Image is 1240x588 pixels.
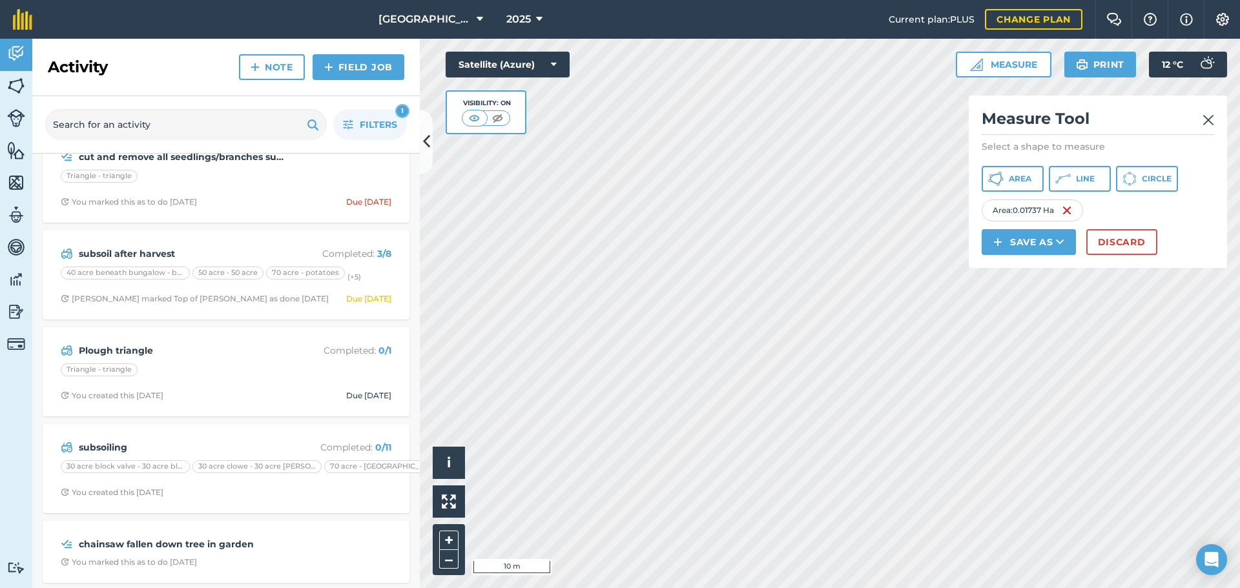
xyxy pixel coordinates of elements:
div: Area : 0.01737 Ha [982,199,1083,221]
p: Select a shape to measure [982,140,1214,153]
p: Completed : [289,343,391,358]
div: 40 acre beneath bungalow - beans [61,267,190,279]
span: Circle [1142,174,1172,184]
img: Clock with arrow pointing clockwise [61,488,69,496]
button: Print [1064,52,1137,77]
img: Clock with arrow pointing clockwise [61,198,69,206]
img: svg+xml;base64,PHN2ZyB4bWxucz0iaHR0cDovL3d3dy53My5vcmcvMjAwMC9zdmciIHdpZHRoPSIxNCIgaGVpZ2h0PSIyNC... [251,59,260,75]
button: i [433,447,465,479]
div: 70 acre - potatoes [266,267,345,279]
div: You created this [DATE] [61,487,163,498]
strong: subsoiling [79,440,284,454]
button: Area [982,166,1044,192]
img: Clock with arrow pointing clockwise [61,391,69,400]
span: Line [1076,174,1095,184]
button: Measure [956,52,1051,77]
img: svg+xml;base64,PD94bWwgdmVyc2lvbj0iMS4wIiBlbmNvZGluZz0idXRmLTgiPz4KPCEtLSBHZW5lcmF0b3I6IEFkb2JlIE... [7,562,25,574]
span: i [447,454,451,471]
img: svg+xml;base64,PHN2ZyB4bWxucz0iaHR0cDovL3d3dy53My5vcmcvMjAwMC9zdmciIHdpZHRoPSI1NiIgaGVpZ2h0PSI2MC... [7,76,25,96]
div: 30 acre block valve - 30 acre block valve [61,460,190,473]
span: Area [1009,174,1031,184]
button: – [439,550,459,569]
img: svg+xml;base64,PHN2ZyB4bWxucz0iaHR0cDovL3d3dy53My5vcmcvMjAwMC9zdmciIHdpZHRoPSIyMiIgaGVpZ2h0PSIzMC... [1203,112,1214,128]
span: 2025 [506,12,531,27]
img: svg+xml;base64,PHN2ZyB4bWxucz0iaHR0cDovL3d3dy53My5vcmcvMjAwMC9zdmciIHdpZHRoPSIxNCIgaGVpZ2h0PSIyNC... [993,234,1002,250]
img: svg+xml;base64,PD94bWwgdmVyc2lvbj0iMS4wIiBlbmNvZGluZz0idXRmLTgiPz4KPCEtLSBHZW5lcmF0b3I6IEFkb2JlIE... [7,270,25,289]
strong: Plough triangle [79,343,284,358]
img: A question mark icon [1142,13,1158,26]
strong: chainsaw fallen down tree in garden [79,537,284,551]
div: 70 acre - [GEOGRAPHIC_DATA] [324,460,448,473]
img: svg+xml;base64,PD94bWwgdmVyc2lvbj0iMS4wIiBlbmNvZGluZz0idXRmLTgiPz4KPCEtLSBHZW5lcmF0b3I6IEFkb2JlIE... [61,149,73,165]
img: svg+xml;base64,PHN2ZyB4bWxucz0iaHR0cDovL3d3dy53My5vcmcvMjAwMC9zdmciIHdpZHRoPSIxOSIgaGVpZ2h0PSIyNC... [307,117,319,132]
a: chainsaw fallen down tree in gardenClock with arrow pointing clockwiseYou marked this as to do [D... [50,529,402,575]
span: Current plan : PLUS [889,12,975,26]
a: Plough triangleCompleted: 0/1Triangle - triangleClock with arrow pointing clockwiseYou created th... [50,335,402,409]
h2: Measure Tool [982,108,1214,135]
div: You marked this as to do [DATE] [61,557,197,567]
a: Field Job [313,54,404,80]
img: fieldmargin Logo [13,9,32,30]
div: Open Intercom Messenger [1196,544,1227,575]
img: Two speech bubbles overlapping with the left bubble in the forefront [1106,13,1122,26]
button: Filters [333,109,407,140]
img: svg+xml;base64,PHN2ZyB4bWxucz0iaHR0cDovL3d3dy53My5vcmcvMjAwMC9zdmciIHdpZHRoPSIxOSIgaGVpZ2h0PSIyNC... [1076,57,1088,72]
img: svg+xml;base64,PD94bWwgdmVyc2lvbj0iMS4wIiBlbmNvZGluZz0idXRmLTgiPz4KPCEtLSBHZW5lcmF0b3I6IEFkb2JlIE... [61,246,73,261]
span: [GEOGRAPHIC_DATA] [378,12,471,27]
img: svg+xml;base64,PHN2ZyB4bWxucz0iaHR0cDovL3d3dy53My5vcmcvMjAwMC9zdmciIHdpZHRoPSI1MCIgaGVpZ2h0PSI0MC... [490,112,506,125]
button: Line [1049,166,1111,192]
a: Change plan [985,9,1082,30]
img: svg+xml;base64,PHN2ZyB4bWxucz0iaHR0cDovL3d3dy53My5vcmcvMjAwMC9zdmciIHdpZHRoPSI1NiIgaGVpZ2h0PSI2MC... [7,141,25,160]
div: Due [DATE] [346,294,391,304]
strong: cut and remove all seedlings/branches surrounding field [79,150,284,164]
span: 12 ° C [1162,52,1183,77]
div: Due [DATE] [346,197,391,207]
h2: Activity [48,57,108,77]
a: subsoilingCompleted: 0/1130 acre block valve - 30 acre block valve30 acre clowe - 30 acre [PERSON... [50,432,402,505]
strong: subsoil after harvest [79,247,284,261]
div: You marked this as to do [DATE] [61,197,197,207]
p: Completed : [289,247,391,261]
strong: 0 / 1 [378,345,391,356]
div: 50 acre - 50 acre [192,267,263,279]
a: subsoil after harvestCompleted: 3/840 acre beneath bungalow - beans50 acre - 50 acre70 acre - pot... [50,238,402,312]
img: svg+xml;base64,PD94bWwgdmVyc2lvbj0iMS4wIiBlbmNvZGluZz0idXRmLTgiPz4KPCEtLSBHZW5lcmF0b3I6IEFkb2JlIE... [1193,52,1219,77]
button: Circle [1116,166,1178,192]
img: svg+xml;base64,PD94bWwgdmVyc2lvbj0iMS4wIiBlbmNvZGluZz0idXRmLTgiPz4KPCEtLSBHZW5lcmF0b3I6IEFkb2JlIE... [7,44,25,63]
p: Completed : [289,440,391,454]
img: svg+xml;base64,PD94bWwgdmVyc2lvbj0iMS4wIiBlbmNvZGluZz0idXRmLTgiPz4KPCEtLSBHZW5lcmF0b3I6IEFkb2JlIE... [7,205,25,225]
small: (+ 5 ) [347,272,361,281]
button: + [439,531,459,550]
button: Save as [982,229,1076,255]
img: svg+xml;base64,PD94bWwgdmVyc2lvbj0iMS4wIiBlbmNvZGluZz0idXRmLTgiPz4KPCEtLSBHZW5lcmF0b3I6IEFkb2JlIE... [7,335,25,353]
a: cut and remove all seedlings/branches surrounding fieldTriangle - triangleClock with arrow pointi... [50,141,402,215]
img: svg+xml;base64,PD94bWwgdmVyc2lvbj0iMS4wIiBlbmNvZGluZz0idXRmLTgiPz4KPCEtLSBHZW5lcmF0b3I6IEFkb2JlIE... [7,302,25,321]
div: You created this [DATE] [61,390,163,401]
img: svg+xml;base64,PD94bWwgdmVyc2lvbj0iMS4wIiBlbmNvZGluZz0idXRmLTgiPz4KPCEtLSBHZW5lcmF0b3I6IEFkb2JlIE... [61,440,73,455]
img: svg+xml;base64,PD94bWwgdmVyc2lvbj0iMS4wIiBlbmNvZGluZz0idXRmLTgiPz4KPCEtLSBHZW5lcmF0b3I6IEFkb2JlIE... [61,343,73,358]
img: svg+xml;base64,PHN2ZyB4bWxucz0iaHR0cDovL3d3dy53My5vcmcvMjAwMC9zdmciIHdpZHRoPSIxNCIgaGVpZ2h0PSIyNC... [324,59,333,75]
strong: 0 / 11 [375,441,391,453]
img: Ruler icon [970,58,983,71]
div: Visibility: On [462,98,511,108]
img: svg+xml;base64,PD94bWwgdmVyc2lvbj0iMS4wIiBlbmNvZGluZz0idXRmLTgiPz4KPCEtLSBHZW5lcmF0b3I6IEFkb2JlIE... [61,536,73,552]
img: svg+xml;base64,PHN2ZyB4bWxucz0iaHR0cDovL3d3dy53My5vcmcvMjAwMC9zdmciIHdpZHRoPSIxNiIgaGVpZ2h0PSIyNC... [1062,203,1072,218]
img: svg+xml;base64,PHN2ZyB4bWxucz0iaHR0cDovL3d3dy53My5vcmcvMjAwMC9zdmciIHdpZHRoPSI1MCIgaGVpZ2h0PSI0MC... [466,112,482,125]
span: Filters [360,117,397,132]
div: Triangle - triangle [61,363,138,376]
strong: 3 / 8 [377,248,391,259]
button: Discard [1086,229,1157,255]
div: 1 [395,104,409,118]
button: Satellite (Azure) [446,52,570,77]
div: [PERSON_NAME] marked Top of [PERSON_NAME] as done [DATE] [61,294,329,304]
button: 12 °C [1149,52,1227,77]
div: Triangle - triangle [61,170,138,183]
a: Note [239,54,305,80]
input: Search for an activity [45,109,327,140]
img: svg+xml;base64,PD94bWwgdmVyc2lvbj0iMS4wIiBlbmNvZGluZz0idXRmLTgiPz4KPCEtLSBHZW5lcmF0b3I6IEFkb2JlIE... [7,238,25,257]
img: svg+xml;base64,PHN2ZyB4bWxucz0iaHR0cDovL3d3dy53My5vcmcvMjAwMC9zdmciIHdpZHRoPSI1NiIgaGVpZ2h0PSI2MC... [7,173,25,192]
img: Four arrows, one pointing top left, one top right, one bottom right and the last bottom left [442,494,456,509]
div: Due [DATE] [346,390,391,401]
img: Clock with arrow pointing clockwise [61,558,69,566]
img: A cog icon [1215,13,1230,26]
